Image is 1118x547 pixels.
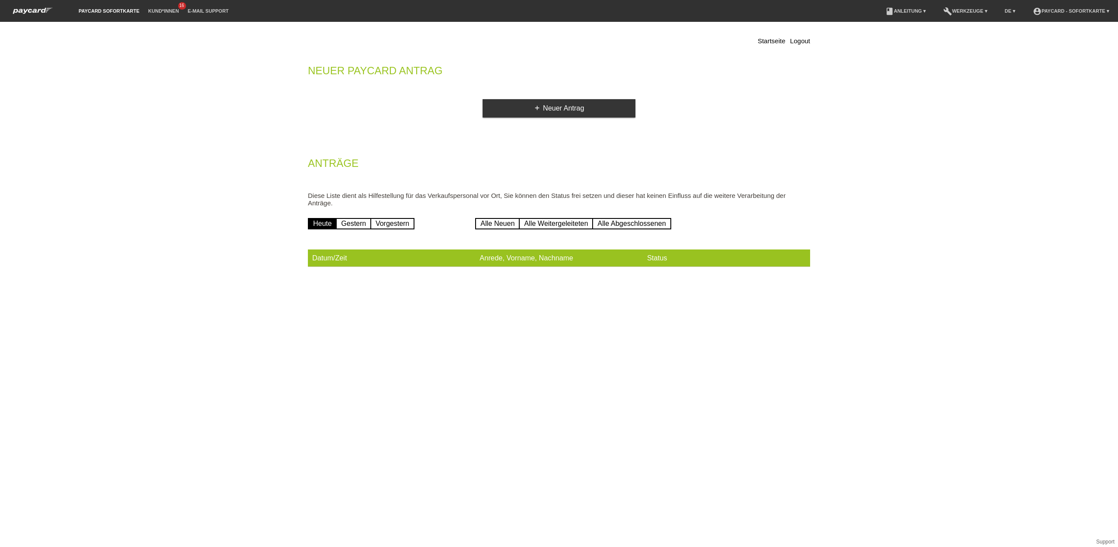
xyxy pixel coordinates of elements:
span: 16 [178,2,186,10]
i: add [534,104,541,111]
th: Anrede, Vorname, Nachname [475,249,642,267]
h2: Neuer Paycard Antrag [308,66,810,80]
h2: Anträge [308,159,810,172]
a: Startseite [758,37,785,45]
i: book [885,7,894,16]
a: Kund*innen [144,8,183,14]
a: Vorgestern [370,218,414,229]
a: E-Mail Support [183,8,233,14]
a: Gestern [336,218,371,229]
p: Diese Liste dient als Hilfestellung für das Verkaufspersonal vor Ort, Sie können den Status frei ... [308,192,810,207]
a: bookAnleitung ▾ [881,8,930,14]
a: buildWerkzeuge ▾ [939,8,992,14]
a: paycard Sofortkarte [9,10,57,17]
img: paycard Sofortkarte [9,6,57,15]
a: Alle Weitergeleiteten [519,218,593,229]
a: Alle Neuen [475,218,520,229]
i: account_circle [1033,7,1042,16]
a: Heute [308,218,337,229]
th: Status [643,249,810,267]
a: account_circlepaycard - Sofortkarte ▾ [1028,8,1114,14]
a: Support [1096,539,1115,545]
a: DE ▾ [1001,8,1020,14]
a: Alle Abgeschlossenen [592,218,671,229]
i: build [943,7,952,16]
a: Logout [790,37,810,45]
a: paycard Sofortkarte [74,8,144,14]
a: addNeuer Antrag [483,99,635,118]
th: Datum/Zeit [308,249,475,267]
